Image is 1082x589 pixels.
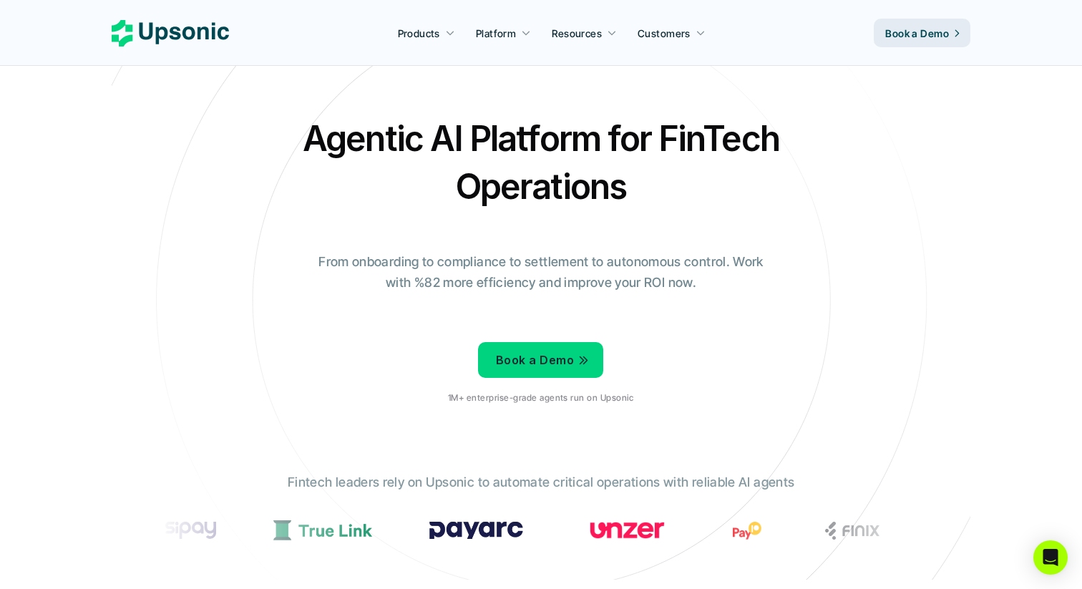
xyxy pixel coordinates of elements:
h2: Agentic AI Platform for FinTech Operations [291,115,791,210]
p: Resources [552,26,602,41]
p: From onboarding to compliance to settlement to autonomous control. Work with %82 more efficiency ... [308,252,774,293]
p: Fintech leaders rely on Upsonic to automate critical operations with reliable AI agents [288,472,794,493]
p: Products [398,26,440,41]
p: Book a Demo [496,350,574,371]
p: Platform [476,26,516,41]
div: Open Intercom Messenger [1033,540,1068,575]
p: 1M+ enterprise-grade agents run on Upsonic [448,393,633,403]
a: Products [389,20,464,46]
p: Customers [638,26,691,41]
a: Book a Demo [478,342,603,378]
a: Book a Demo [874,19,970,47]
p: Book a Demo [885,26,949,41]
